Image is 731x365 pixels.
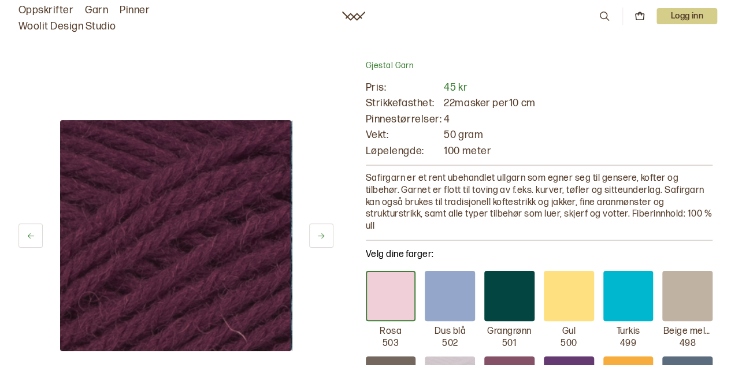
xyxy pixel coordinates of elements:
[342,12,365,21] a: Woolit
[18,2,73,18] a: Oppskrifter
[366,128,442,141] p: Vekt:
[60,120,291,351] img: Bilde av garn
[444,144,713,158] p: 100 meter
[487,326,531,338] p: Grangrønn
[444,96,713,110] p: 22 masker per 10 cm
[561,338,577,350] p: 500
[444,81,713,94] p: 45 kr
[120,2,150,18] a: Pinner
[656,8,717,24] button: User dropdown
[562,326,575,338] p: Gul
[380,326,402,338] p: Rosa
[366,113,442,126] p: Pinnestørrelser:
[366,61,414,70] span: Gjestal Garn
[444,113,713,126] p: 4
[502,338,517,350] p: 501
[679,338,695,350] p: 498
[444,128,713,141] p: 50 gram
[366,173,713,233] p: Safirgarn er et rent ubehandlet ullgarn som egner seg til gensere, kofter og tilbehør. Garnet er ...
[434,326,465,338] p: Dus blå
[291,120,522,351] img: Bilde av garn
[442,338,458,350] p: 502
[656,8,717,24] p: Logg inn
[18,18,116,35] a: Woolit Design Studio
[620,338,636,350] p: 499
[663,326,712,338] p: Beige melert
[366,144,442,158] p: Løpelengde:
[366,96,442,110] p: Strikkefasthet:
[85,2,108,18] a: Garn
[383,338,399,350] p: 503
[366,248,713,262] p: Velg dine farger:
[366,81,442,94] p: Pris:
[616,326,640,338] p: Turkis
